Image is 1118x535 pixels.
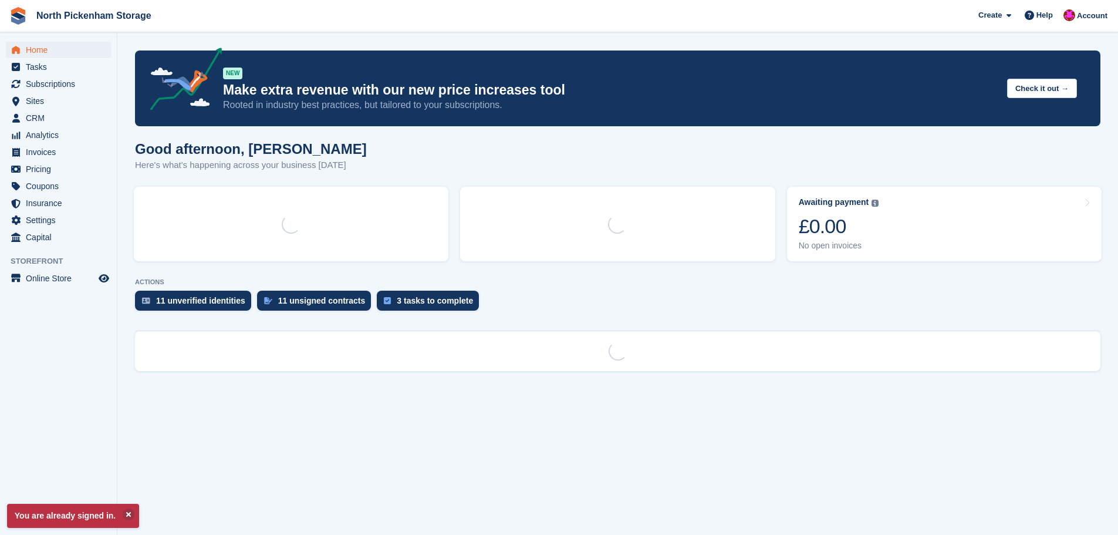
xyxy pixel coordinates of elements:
span: Invoices [26,144,96,160]
a: menu [6,127,111,143]
span: Settings [26,212,96,228]
p: Here's what's happening across your business [DATE] [135,159,367,172]
a: 3 tasks to complete [377,291,485,317]
a: menu [6,229,111,245]
a: menu [6,195,111,211]
span: Home [26,42,96,58]
span: Help [1036,9,1053,21]
a: menu [6,76,111,92]
a: menu [6,110,111,126]
h1: Good afternoon, [PERSON_NAME] [135,141,367,157]
div: 11 unsigned contracts [278,296,366,305]
a: menu [6,270,111,287]
div: NEW [223,68,242,79]
span: Coupons [26,178,96,194]
img: Dylan Taylor [1063,9,1075,21]
img: task-75834270c22a3079a89374b754ae025e5fb1db73e45f91037f5363f120a921f8.svg [384,297,391,304]
span: Sites [26,93,96,109]
span: CRM [26,110,96,126]
span: Account [1077,10,1107,22]
a: menu [6,161,111,177]
a: menu [6,212,111,228]
span: Tasks [26,59,96,75]
div: 3 tasks to complete [397,296,473,305]
p: Rooted in industry best practices, but tailored to your subscriptions. [223,99,998,112]
span: Analytics [26,127,96,143]
span: Capital [26,229,96,245]
p: You are already signed in. [7,504,139,528]
a: menu [6,178,111,194]
a: Preview store [97,271,111,285]
img: stora-icon-8386f47178a22dfd0bd8f6a31ec36ba5ce8667c1dd55bd0f319d3a0aa187defe.svg [9,7,27,25]
a: menu [6,42,111,58]
span: Create [978,9,1002,21]
a: 11 unsigned contracts [257,291,377,317]
span: Storefront [11,255,117,267]
div: No open invoices [799,241,879,251]
img: contract_signature_icon-13c848040528278c33f63329250d36e43548de30e8caae1d1a13099fd9432cc5.svg [264,297,272,304]
div: 11 unverified identities [156,296,245,305]
img: icon-info-grey-7440780725fd019a000dd9b08b2336e03edf1995a4989e88bcd33f0948082b44.svg [872,200,879,207]
a: Awaiting payment £0.00 No open invoices [787,187,1102,261]
p: Make extra revenue with our new price increases tool [223,82,998,99]
span: Subscriptions [26,76,96,92]
a: menu [6,59,111,75]
a: menu [6,93,111,109]
a: menu [6,144,111,160]
span: Online Store [26,270,96,287]
a: 11 unverified identities [135,291,257,317]
a: North Pickenham Storage [32,6,156,25]
span: Insurance [26,195,96,211]
img: price-adjustments-announcement-icon-8257ccfd72463d97f412b2fc003d46551f7dbcb40ab6d574587a9cd5c0d94... [140,48,222,115]
span: Pricing [26,161,96,177]
img: verify_identity-adf6edd0f0f0b5bbfe63781bf79b02c33cf7c696d77639b501bdc392416b5a36.svg [142,297,150,304]
p: ACTIONS [135,278,1100,286]
div: Awaiting payment [799,197,869,207]
div: £0.00 [799,214,879,238]
button: Check it out → [1007,79,1077,98]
